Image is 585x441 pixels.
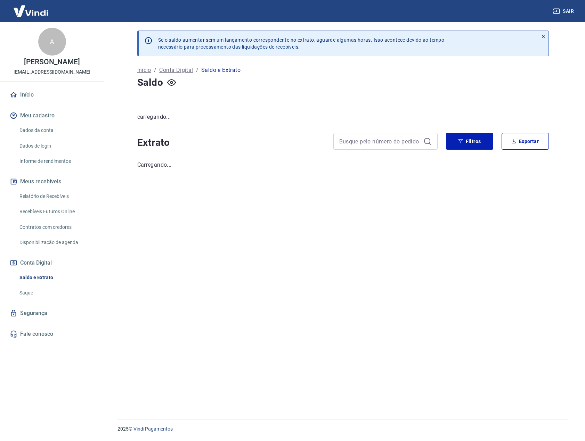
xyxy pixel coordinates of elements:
p: Se o saldo aumentar sem um lançamento correspondente no extrato, aguarde algumas horas. Isso acon... [158,36,445,50]
p: carregando... [137,113,549,121]
input: Busque pelo número do pedido [339,136,421,147]
h4: Saldo [137,76,163,90]
a: Início [137,66,151,74]
button: Meu cadastro [8,108,96,123]
button: Filtros [446,133,493,150]
a: Dados da conta [17,123,96,138]
a: Saque [17,286,96,300]
p: / [196,66,198,74]
a: Informe de rendimentos [17,154,96,168]
h4: Extrato [137,136,325,150]
p: Carregando... [137,161,549,169]
a: Vindi Pagamentos [133,426,173,432]
a: Fale conosco [8,326,96,342]
a: Conta Digital [159,66,193,74]
a: Recebíveis Futuros Online [17,205,96,219]
button: Exportar [502,133,549,150]
a: Contratos com credores [17,220,96,234]
a: Segurança [8,306,96,321]
div: A [38,28,66,56]
p: Saldo e Extrato [201,66,241,74]
button: Conta Digital [8,255,96,271]
p: 2025 © [117,425,568,433]
button: Sair [552,5,577,18]
a: Dados de login [17,139,96,153]
p: [EMAIL_ADDRESS][DOMAIN_NAME] [14,68,90,76]
button: Meus recebíveis [8,174,96,189]
a: Saldo e Extrato [17,271,96,285]
p: / [154,66,156,74]
a: Disponibilização de agenda [17,235,96,250]
img: Vindi [8,0,54,22]
a: Início [8,87,96,102]
p: [PERSON_NAME] [24,58,80,66]
a: Relatório de Recebíveis [17,189,96,203]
